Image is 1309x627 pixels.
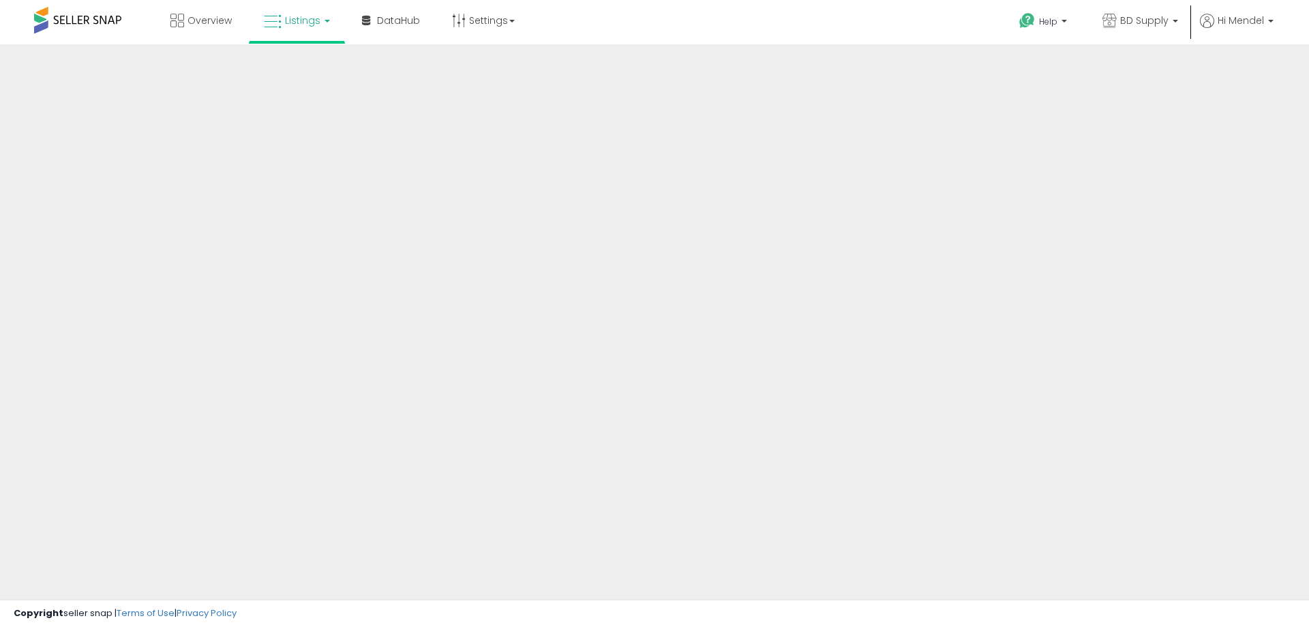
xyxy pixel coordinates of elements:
span: Hi Mendel [1218,14,1264,27]
span: Listings [285,14,320,27]
span: Help [1039,16,1057,27]
a: Terms of Use [117,607,175,619]
a: Hi Mendel [1200,14,1274,44]
a: Help [1008,2,1081,44]
div: seller snap | | [14,607,237,620]
span: BD Supply [1120,14,1169,27]
a: Privacy Policy [177,607,237,619]
strong: Copyright [14,607,63,619]
i: Get Help [1019,12,1036,29]
span: DataHub [377,14,420,27]
span: Overview [187,14,232,27]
